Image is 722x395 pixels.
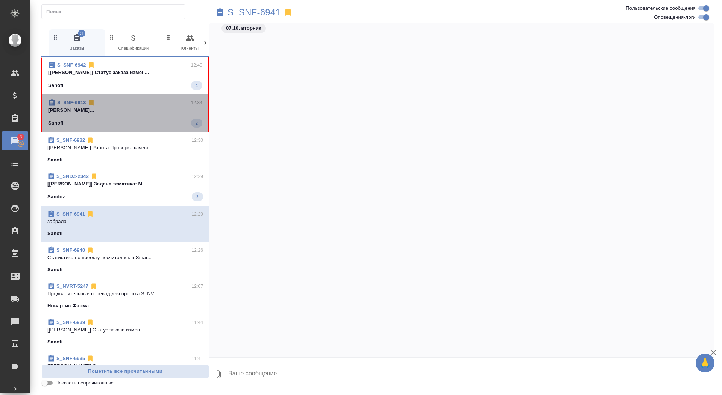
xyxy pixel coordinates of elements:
[47,362,203,370] p: [[PERSON_NAME]] Статус заказа измен...
[57,62,86,68] a: S_SNF-6942
[88,99,95,106] svg: Отписаться
[47,193,65,201] p: Sandoz
[191,319,203,326] p: 11:44
[86,319,94,326] svg: Отписаться
[86,246,94,254] svg: Отписаться
[41,242,209,278] div: S_SNF-694012:26Cтатистика по проекту посчиталась в Smar...Sanofi
[88,61,95,69] svg: Отписаться
[165,33,172,41] svg: Зажми и перетащи, чтобы поменять порядок вкладок
[226,24,261,32] p: 07.10, вторник
[56,355,85,361] a: S_SNF-6935
[2,131,28,150] a: 3
[191,137,203,144] p: 12:30
[108,33,115,41] svg: Зажми и перетащи, чтобы поменять порядок вкладок
[699,355,711,371] span: 🙏
[696,354,714,372] button: 🙏
[56,173,89,179] a: S_SNDZ-2342
[191,61,202,69] p: 12:49
[41,94,209,132] div: S_SNF-691312:34[PERSON_NAME]...Sanofi2
[90,173,98,180] svg: Отписаться
[47,338,63,346] p: Sanofi
[56,283,88,289] a: S_NVRT-5247
[191,99,202,106] p: 12:34
[41,365,209,378] button: Пометить все прочитанными
[165,33,215,52] span: Клиенты
[46,6,185,17] input: Поиск
[191,355,203,362] p: 11:41
[46,367,205,376] span: Пометить все прочитанными
[41,57,209,94] div: S_SNF-694212:49[[PERSON_NAME]] Статус заказа измен...Sanofi4
[191,210,203,218] p: 12:29
[41,132,209,168] div: S_SNF-693212:30[[PERSON_NAME]] Работа Проверка качест...Sanofi
[86,355,94,362] svg: Отписаться
[52,33,102,52] span: Заказы
[57,100,86,105] a: S_SNF-6913
[47,218,203,225] p: забрала
[47,254,203,261] p: Cтатистика по проекту посчиталась в Smar...
[52,33,59,41] svg: Зажми и перетащи, чтобы поменять порядок вкладок
[48,69,202,76] p: [[PERSON_NAME]] Статус заказа измен...
[191,173,203,180] p: 12:29
[41,278,209,314] div: S_NVRT-524712:07Предварительный перевод для проекта S_NV...Новартис Фарма
[41,206,209,242] div: S_SNF-694112:29забралаSanofi
[47,302,89,310] p: Новартис Фарма
[192,193,203,201] span: 2
[41,350,209,386] div: S_SNF-693511:41[[PERSON_NAME]] Статус заказа измен...Sanofi
[56,247,85,253] a: S_SNF-6940
[191,82,202,89] span: 4
[78,30,85,37] span: 3
[86,137,94,144] svg: Отписаться
[47,156,63,164] p: Sanofi
[47,230,63,237] p: Sanofi
[191,246,203,254] p: 12:26
[86,210,94,218] svg: Отписаться
[191,283,203,290] p: 12:07
[47,266,63,273] p: Sanofi
[228,9,281,16] a: S_SNF-6941
[47,144,203,152] p: [[PERSON_NAME]] Работа Проверка качест...
[55,379,114,387] span: Показать непрочитанные
[191,119,202,127] span: 2
[108,33,159,52] span: Спецификации
[41,168,209,206] div: S_SNDZ-234212:29[[PERSON_NAME]] Задана тематика: М...Sandoz2
[654,14,696,21] span: Оповещения-логи
[41,314,209,350] div: S_SNF-693911:44[[PERSON_NAME]] Статус заказа измен...Sanofi
[56,319,85,325] a: S_SNF-6939
[48,119,64,127] p: Sanofi
[56,137,85,143] a: S_SNF-6932
[48,82,64,89] p: Sanofi
[626,5,696,12] span: Пользовательские сообщения
[48,106,202,114] p: [PERSON_NAME]...
[56,211,85,217] a: S_SNF-6941
[15,133,26,141] span: 3
[47,326,203,334] p: [[PERSON_NAME]] Статус заказа измен...
[90,283,97,290] svg: Отписаться
[47,180,203,188] p: [[PERSON_NAME]] Задана тематика: М...
[47,290,203,298] p: Предварительный перевод для проекта S_NV...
